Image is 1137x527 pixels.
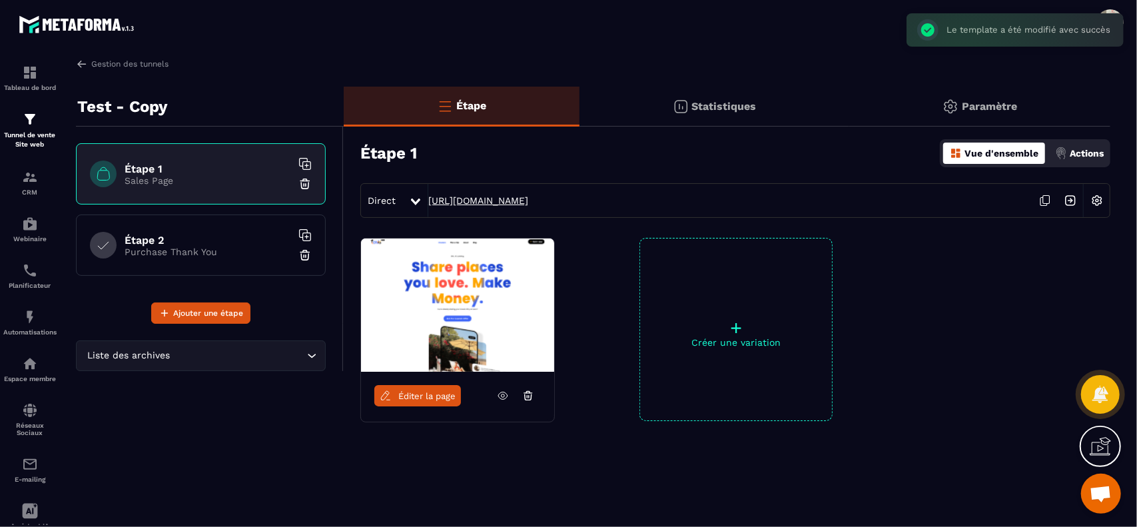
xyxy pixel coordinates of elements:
img: formation [22,65,38,81]
img: bars-o.4a397970.svg [437,98,453,114]
a: formationformationCRM [3,159,57,206]
img: logo [19,12,139,37]
p: Réseaux Sociaux [3,422,57,436]
p: Webinaire [3,235,57,243]
img: trash [298,177,312,191]
img: formation [22,169,38,185]
p: Automatisations [3,328,57,336]
p: Espace membre [3,375,57,382]
a: automationsautomationsAutomatisations [3,299,57,346]
p: Paramètre [962,100,1017,113]
img: trash [298,249,312,262]
p: Tableau de bord [3,84,57,91]
a: schedulerschedulerPlanificateur [3,253,57,299]
p: Actions [1070,148,1104,159]
img: automations [22,216,38,232]
a: automationsautomationsEspace membre [3,346,57,392]
img: stats.20deebd0.svg [673,99,689,115]
div: Ouvrir le chat [1081,474,1121,514]
p: Créer une variation [640,337,832,348]
a: [URL][DOMAIN_NAME] [428,195,528,206]
img: arrow-next.bcc2205e.svg [1058,188,1083,213]
span: Liste des archives [85,348,173,363]
img: formation [22,111,38,127]
a: formationformationTunnel de vente Site web [3,101,57,159]
img: dashboard-orange.40269519.svg [950,147,962,159]
img: email [22,456,38,472]
h6: Étape 1 [125,163,291,175]
p: Planificateur [3,282,57,289]
img: image [361,239,554,372]
p: E-mailing [3,476,57,483]
p: Vue d'ensemble [964,148,1038,159]
p: + [640,318,832,337]
a: automationsautomationsWebinaire [3,206,57,253]
p: CRM [3,189,57,196]
p: Sales Page [125,175,291,186]
span: Direct [368,195,396,206]
p: Purchase Thank You [125,247,291,257]
button: Ajouter une étape [151,302,250,324]
img: social-network [22,402,38,418]
p: Test - Copy [77,93,168,120]
input: Search for option [173,348,304,363]
p: Tunnel de vente Site web [3,131,57,149]
img: automations [22,309,38,325]
img: arrow [76,58,88,70]
p: Étape [456,99,486,112]
a: Gestion des tunnels [76,58,169,70]
img: scheduler [22,263,38,278]
p: Statistiques [692,100,757,113]
span: Ajouter une étape [173,306,243,320]
div: Search for option [76,340,326,371]
a: emailemailE-mailing [3,446,57,493]
img: automations [22,356,38,372]
img: actions.d6e523a2.png [1055,147,1067,159]
img: setting-gr.5f69749f.svg [943,99,958,115]
a: formationformationTableau de bord [3,55,57,101]
h6: Étape 2 [125,234,291,247]
h3: Étape 1 [360,144,417,163]
a: Éditer la page [374,385,461,406]
a: social-networksocial-networkRéseaux Sociaux [3,392,57,446]
img: setting-w.858f3a88.svg [1084,188,1110,213]
span: Éditer la page [398,391,456,401]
